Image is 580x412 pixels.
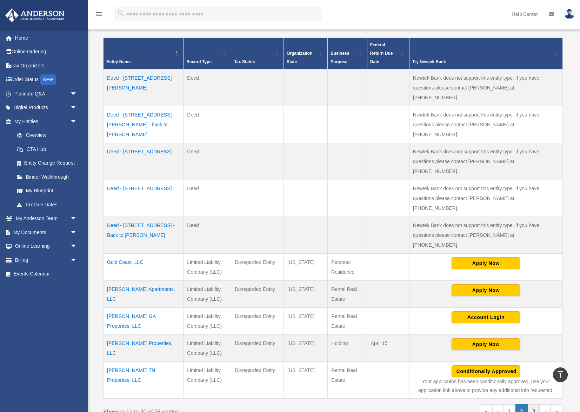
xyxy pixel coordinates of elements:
[287,51,312,64] span: Organization State
[328,281,367,308] td: Rental Real Estate
[409,69,562,106] td: Newtek Bank does not support this entity type. If you have questions please contact [PERSON_NAME]...
[104,180,184,217] td: Deed - [STREET_ADDRESS]
[5,239,88,253] a: Online Learningarrow_drop_down
[184,217,231,254] td: Deed
[367,38,409,69] th: Federal Return Due Date: Activate to sort
[104,217,184,254] td: Deed - [STREET_ADDRESS] - Back to [PERSON_NAME]
[5,59,88,73] a: Tax Organizers
[104,69,184,106] td: Deed - [STREET_ADDRESS][PERSON_NAME]
[564,9,575,19] img: User Pic
[234,59,255,64] span: Tax Status
[409,180,562,217] td: Newtek Bank does not support this entity type. If you have questions please contact [PERSON_NAME]...
[10,128,81,142] a: Overview
[370,42,393,64] span: Federal Return Due Date
[409,217,562,254] td: Newtek Bank does not support this entity type. If you have questions please contact [PERSON_NAME]...
[284,38,327,69] th: Organization State: Activate to sort
[184,335,231,362] td: Limited Liability Company (LLC)
[104,308,184,335] td: [PERSON_NAME] GA Properties, LLC
[184,362,231,399] td: Limited Liability Company (LLC)
[184,143,231,180] td: Deed
[284,335,327,362] td: [US_STATE]
[328,335,367,362] td: Holding
[452,338,520,350] button: Apply Now
[331,51,349,64] span: Business Purpose
[5,101,88,115] a: Digital Productsarrow_drop_down
[284,281,327,308] td: [US_STATE]
[452,314,520,320] a: Account Login
[95,12,103,18] a: menu
[104,362,184,399] td: [PERSON_NAME] TN Properties, LLC
[284,254,327,281] td: [US_STATE]
[452,311,520,323] button: Account Login
[104,106,184,143] td: Deed - [STREET_ADDRESS][PERSON_NAME] - back to [PERSON_NAME]
[231,308,284,335] td: Disregarded Entity
[184,308,231,335] td: Limited Liability Company (LLC)
[328,254,367,281] td: Personal Residence
[184,106,231,143] td: Deed
[106,59,131,64] span: Entity Name
[104,335,184,362] td: [PERSON_NAME] Properties, LLC
[328,38,367,69] th: Business Purpose: Activate to sort
[10,142,84,156] a: CTA Hub
[231,362,284,399] td: Disregarded Entity
[70,239,84,254] span: arrow_drop_down
[5,73,88,87] a: Order StatusNEW
[117,9,125,17] i: search
[231,38,284,69] th: Tax Status: Activate to sort
[409,106,562,143] td: Newtek Bank does not support this entity type. If you have questions please contact [PERSON_NAME]...
[284,362,327,399] td: [US_STATE]
[367,335,409,362] td: April 15
[10,184,84,198] a: My Blueprint
[556,370,565,379] i: vertical_align_top
[184,254,231,281] td: Limited Liability Company (LLC)
[104,281,184,308] td: [PERSON_NAME] Apartments, LLC
[231,335,284,362] td: Disregarded Entity
[412,58,552,66] div: Try Newtek Bank
[5,31,88,45] a: Home
[184,38,231,69] th: Record Type: Activate to sort
[5,267,88,281] a: Events Calendar
[409,143,562,180] td: Newtek Bank does not support this entity type. If you have questions please contact [PERSON_NAME]...
[553,367,568,382] a: vertical_align_top
[452,365,520,377] button: Conditionally Approved
[452,284,520,296] button: Apply Now
[409,38,562,69] th: Try Newtek Bank : Activate to sort
[70,225,84,240] span: arrow_drop_down
[413,377,559,394] p: Your application has been conditionally approved, use your application link above to provide any ...
[5,225,88,239] a: My Documentsarrow_drop_down
[184,281,231,308] td: Limited Liability Company (LLC)
[231,254,284,281] td: Disregarded Entity
[40,74,56,85] div: NEW
[5,114,84,128] a: My Entitiesarrow_drop_down
[70,87,84,101] span: arrow_drop_down
[70,253,84,267] span: arrow_drop_down
[104,38,184,69] th: Entity Name: Activate to invert sorting
[10,198,84,212] a: Tax Due Dates
[5,87,88,101] a: Platinum Q&Aarrow_drop_down
[5,212,88,226] a: My Anderson Teamarrow_drop_down
[328,362,367,399] td: Rental Real Estate
[452,257,520,269] button: Apply Now
[184,180,231,217] td: Deed
[70,212,84,226] span: arrow_drop_down
[10,156,84,170] a: Entity Change Request
[328,308,367,335] td: Rental Real Estate
[186,59,212,64] span: Record Type
[284,308,327,335] td: [US_STATE]
[104,143,184,180] td: Deed - [STREET_ADDRESS]
[5,45,88,59] a: Online Ordering
[184,69,231,106] td: Deed
[95,10,103,18] i: menu
[231,281,284,308] td: Disregarded Entity
[5,253,88,267] a: Billingarrow_drop_down
[10,170,84,184] a: Binder Walkthrough
[70,114,84,129] span: arrow_drop_down
[3,8,67,22] img: Anderson Advisors Platinum Portal
[70,101,84,115] span: arrow_drop_down
[104,254,184,281] td: Gold Coast, LLC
